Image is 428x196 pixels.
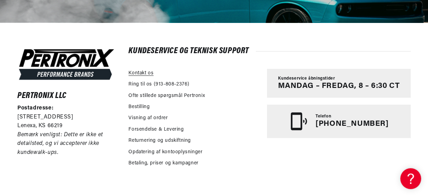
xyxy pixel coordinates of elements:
a: Visning af ordrer [128,114,168,122]
p: [STREET_ADDRESS] [17,113,116,122]
h2: Kundeservice og teknisk support [128,48,411,55]
a: Returnering og udskiftning [128,137,191,145]
p: [PHONE_NUMBER] [316,120,388,129]
em: Bemærk venligst: Dette er ikke et detailsted, og vi accepterer ikke kundewalk-ups. [17,132,103,155]
a: Betaling, priser og kampagner [128,160,198,167]
a: Bestilling [128,103,150,111]
a: Ofte stillede spørgsmål Pertronix [128,92,205,100]
a: Ring til os (913-808-2376) [128,81,190,88]
h6: Pertronix LLC [17,92,116,99]
a: Telefon [PHONE_NUMBER] [267,105,411,138]
span: Telefon [316,114,331,120]
span: Kundeservice åbningstider [278,76,335,82]
a: Opdatering af kontooplysninger [128,148,202,156]
p: Lenexa, KS 66219 [17,122,116,131]
a: Forsendelse & Levering [128,126,184,133]
a: Kontakt os [128,70,153,77]
p: Mandag – fredag, 8 – 6:30 CT [278,82,400,91]
strong: Postadresse: [17,105,53,111]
